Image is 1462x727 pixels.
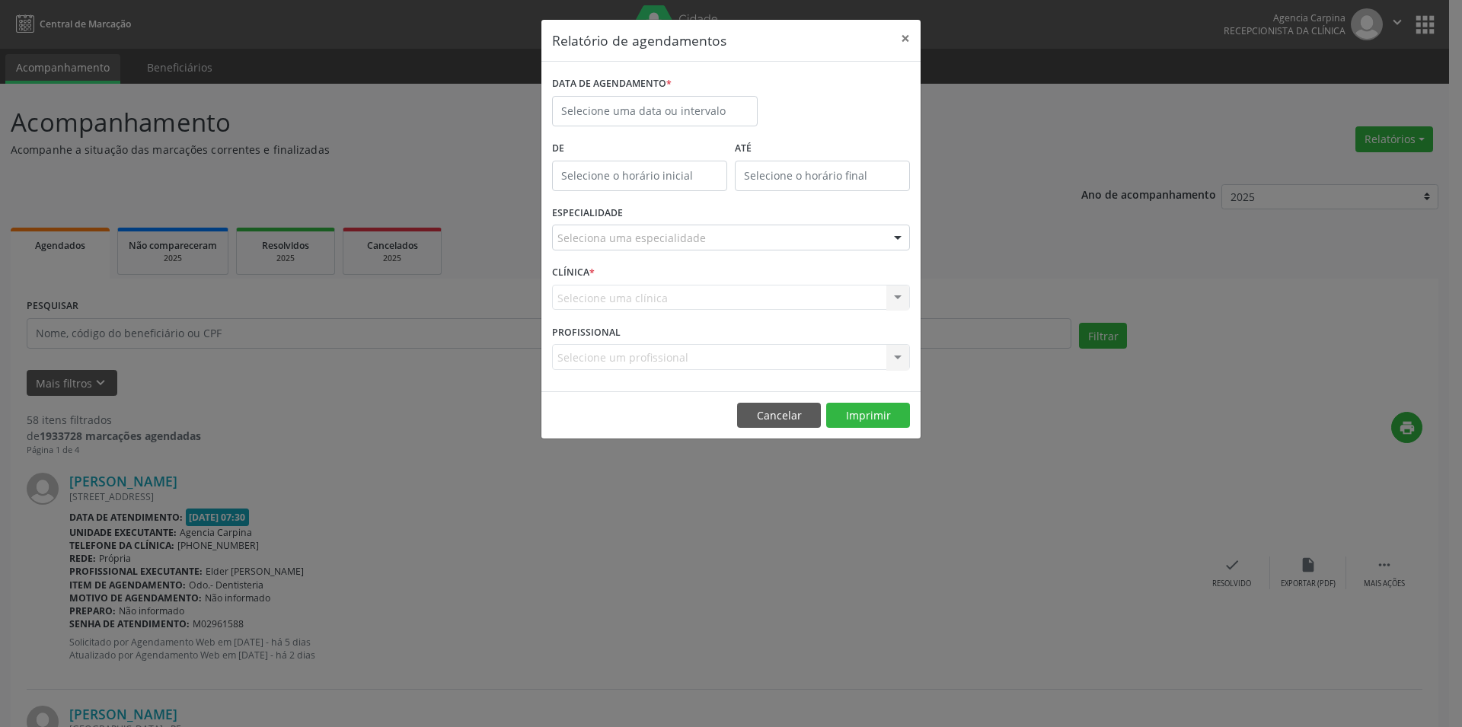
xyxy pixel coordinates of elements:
label: ATÉ [735,137,910,161]
label: De [552,137,727,161]
label: CLÍNICA [552,261,595,285]
input: Selecione o horário final [735,161,910,191]
input: Selecione o horário inicial [552,161,727,191]
label: DATA DE AGENDAMENTO [552,72,672,96]
button: Imprimir [826,403,910,429]
button: Cancelar [737,403,821,429]
span: Seleciona uma especialidade [557,230,706,246]
button: Close [890,20,921,57]
label: PROFISSIONAL [552,320,621,344]
h5: Relatório de agendamentos [552,30,726,50]
label: ESPECIALIDADE [552,202,623,225]
input: Selecione uma data ou intervalo [552,96,758,126]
